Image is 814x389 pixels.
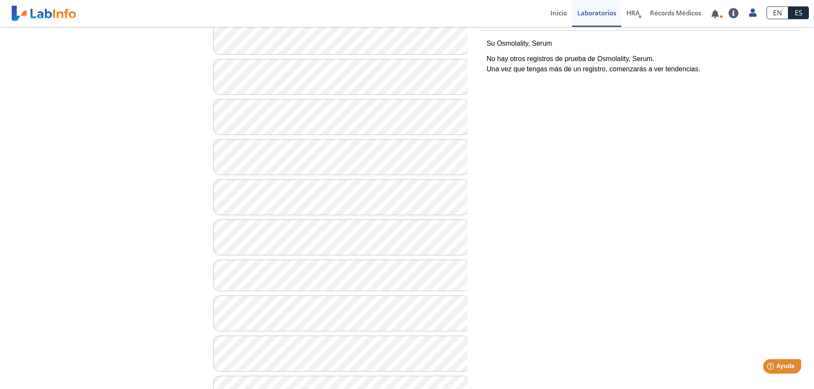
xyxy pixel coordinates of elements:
span: HRA [626,9,640,17]
p: No hay otros registros de prueba de Osmolality, Serum. Una vez que tengas más de un registro, com... [487,54,795,74]
a: ES [788,6,809,19]
a: EN [767,6,788,19]
p: Su Osmolality, Serum [487,38,795,49]
iframe: Help widget launcher [738,356,805,380]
